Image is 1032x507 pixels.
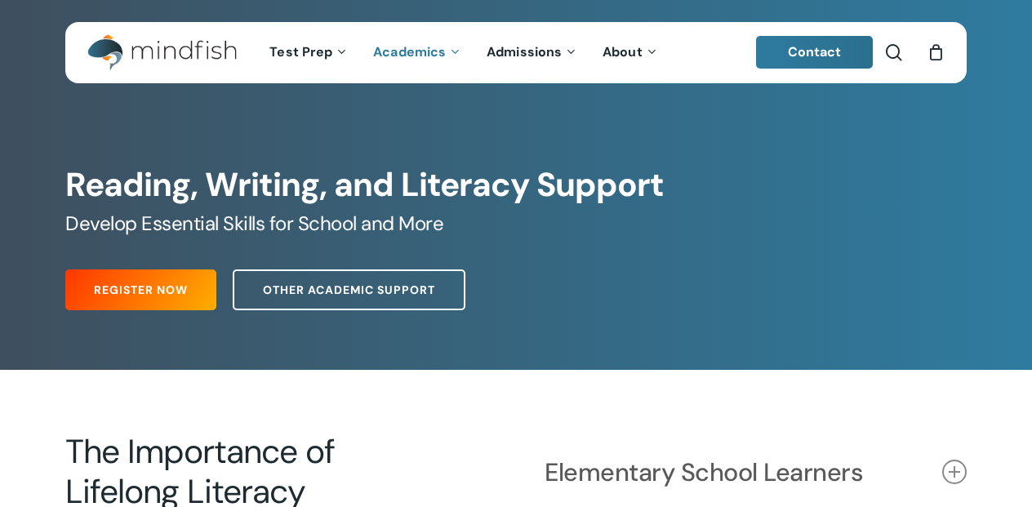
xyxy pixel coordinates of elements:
a: Test Prep [257,46,361,60]
span: Other Academic Support [263,282,435,298]
h1: Reading, Writing, and Literacy Support [65,166,967,205]
span: About [603,43,643,60]
span: Academics [373,43,446,60]
a: Contact [756,36,874,69]
span: Test Prep [269,43,332,60]
nav: Main Menu [257,22,670,83]
span: Register Now [94,282,188,298]
span: Contact [788,43,842,60]
h5: Develop Essential Skills for School and More [65,211,967,237]
a: Academics [361,46,474,60]
span: Admissions [487,43,562,60]
a: Cart [927,43,945,61]
header: Main Menu [65,22,967,83]
a: Register Now [65,269,216,310]
a: About [590,46,671,60]
a: Other Academic Support [233,269,465,310]
a: Admissions [474,46,590,60]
